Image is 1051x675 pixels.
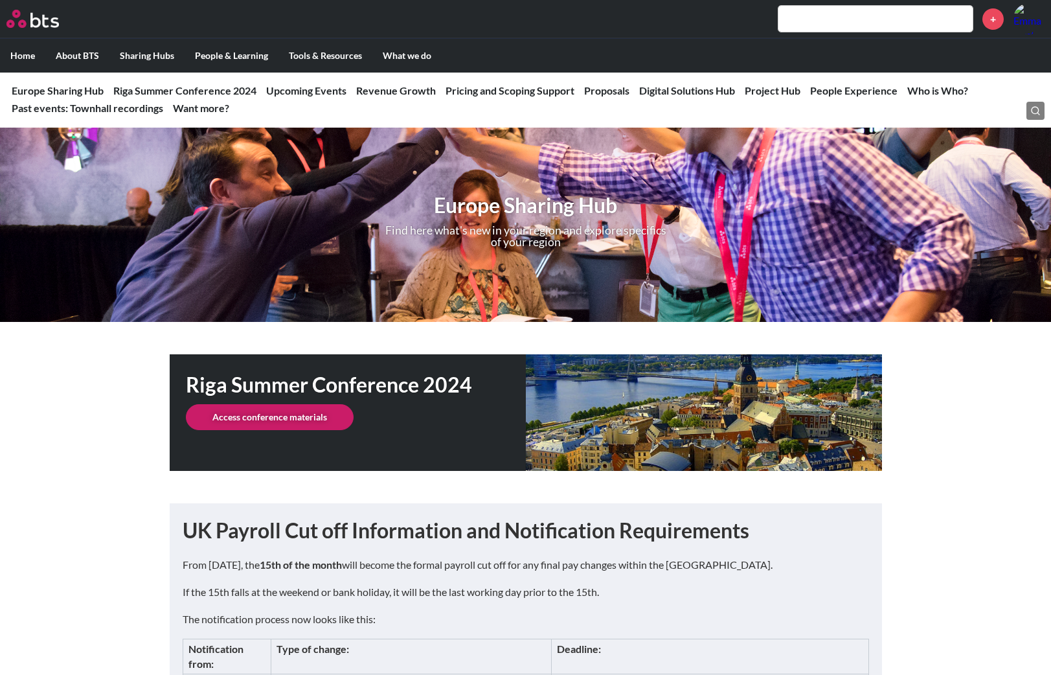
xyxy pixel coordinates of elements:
[584,84,629,97] a: Proposals
[6,10,83,28] a: Go home
[639,84,735,97] a: Digital Solutions Hub
[557,643,601,655] strong: Deadline:
[186,404,354,430] a: Access conference materials
[446,84,574,97] a: Pricing and Scoping Support
[372,39,442,73] label: What we do
[186,371,526,400] h1: Riga Summer Conference 2024
[188,643,243,669] strong: Notification from:
[173,102,229,114] a: Want more?
[109,39,185,73] label: Sharing Hubs
[349,191,702,220] h1: Europe Sharing Hub
[907,84,968,97] a: Who is Who?
[1013,3,1045,34] a: Profile
[12,84,104,97] a: Europe Sharing Hub
[12,102,163,114] a: Past events: Townhall recordings
[185,39,278,73] label: People & Learning
[6,10,59,28] img: BTS Logo
[260,558,342,571] strong: 15th of the month
[810,84,898,97] a: People Experience
[356,84,436,97] a: Revenue Growth
[183,585,869,599] p: If the 15th falls at the weekend or bank holiday, it will be the last working day prior to the 15th.
[385,225,667,247] p: Find here what's new in your region and explore specifics of your region
[982,8,1004,30] a: +
[278,39,372,73] label: Tools & Resources
[183,516,869,545] h1: UK Payroll Cut off Information and Notification Requirements
[113,84,256,97] a: Riga Summer Conference 2024
[183,558,869,572] p: From [DATE], the will become the formal payroll cut off for any final pay changes within the [GEO...
[183,612,869,626] p: The notification process now looks like this:
[1013,3,1045,34] img: Emma Nystrom
[266,84,346,97] a: Upcoming Events
[745,84,800,97] a: Project Hub
[45,39,109,73] label: About BTS
[277,643,349,655] strong: Type of change:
